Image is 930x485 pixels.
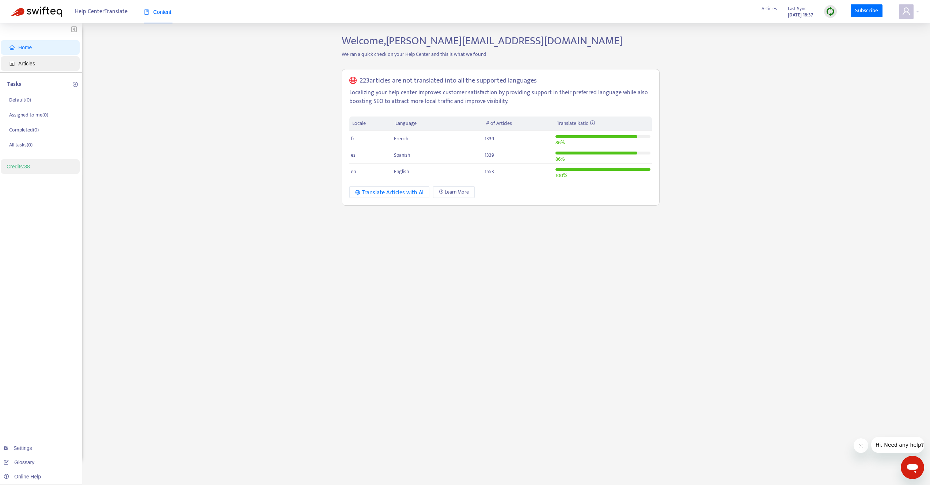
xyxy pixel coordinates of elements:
button: Translate Articles with AI [349,186,429,198]
img: Swifteq [11,7,62,17]
span: account-book [10,61,15,66]
span: 86 % [555,155,565,163]
strong: [DATE] 18:37 [788,11,813,19]
div: Translate Articles with AI [355,188,424,197]
a: Subscribe [851,4,883,18]
span: Last Sync [788,5,806,13]
span: 1553 [485,167,494,176]
span: home [10,45,15,50]
span: 1339 [485,134,494,143]
h5: 223 articles are not translated into all the supported languages [360,77,537,85]
span: French [394,134,409,143]
span: Help Center Translate [75,5,128,19]
th: Language [392,117,483,131]
span: 86 % [555,138,565,147]
span: Articles [18,61,35,66]
span: global [349,77,357,85]
a: Glossary [4,459,34,465]
p: Tasks [7,80,21,89]
a: Online Help [4,474,41,480]
span: Home [18,45,32,50]
span: 1339 [485,151,494,159]
span: fr [351,134,354,143]
p: All tasks ( 0 ) [9,141,33,149]
a: Credits:38 [7,164,30,169]
p: Localizing your help center improves customer satisfaction by providing support in their preferre... [349,88,652,106]
p: Default ( 0 ) [9,96,31,104]
iframe: Button to launch messaging window [901,456,924,479]
p: We ran a quick check on your Help Center and this is what we found [336,50,665,58]
span: Welcome, [PERSON_NAME][EMAIL_ADDRESS][DOMAIN_NAME] [342,32,623,50]
span: Spanish [394,151,410,159]
iframe: Message from company [871,437,924,453]
p: Assigned to me ( 0 ) [9,111,48,119]
span: Articles [762,5,777,13]
iframe: Close message [854,438,868,453]
span: es [351,151,356,159]
span: book [144,9,149,15]
span: English [394,167,409,176]
th: # of Articles [483,117,554,131]
span: Learn More [445,188,469,196]
span: user [902,7,911,16]
a: Settings [4,445,32,451]
span: en [351,167,356,176]
span: plus-circle [73,82,78,87]
div: Translate Ratio [557,119,649,127]
p: Completed ( 0 ) [9,126,39,134]
th: Locale [349,117,392,131]
img: sync.dc5367851b00ba804db3.png [826,7,835,16]
span: Content [144,9,171,15]
a: Learn More [433,186,475,198]
span: 100 % [555,171,567,180]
